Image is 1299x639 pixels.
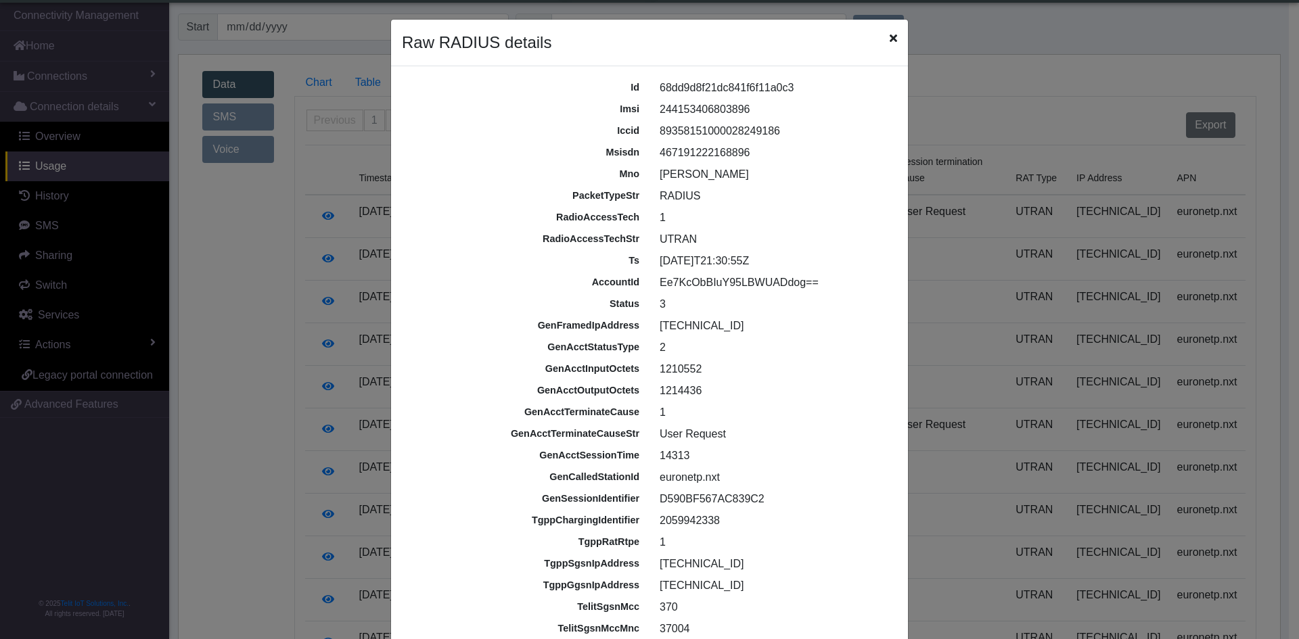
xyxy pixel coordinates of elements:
[397,492,649,506] div: genSessionIdentifier
[649,123,902,139] div: 89358151000028249186
[649,534,902,550] div: 1
[649,231,902,247] div: UTRAN
[649,80,902,96] div: 68dd9d8f21dc841f6f11a0c3
[397,600,649,615] div: telitSgsnMcc
[649,188,902,204] div: RADIUS
[397,448,649,463] div: genAcctSessionTime
[649,275,902,291] div: Ee7KcObBIuY95LBWUADdog==
[397,102,649,117] div: imsi
[397,557,649,571] div: tgppSgsnIpAddress
[649,361,902,377] div: 1210552
[649,621,902,637] div: 37004
[397,275,649,290] div: accountId
[649,513,902,529] div: 2059942338
[397,297,649,312] div: status
[649,145,902,161] div: 467191222168896
[649,318,902,334] div: [TECHNICAL_ID]
[649,469,902,486] div: euronetp.nxt
[649,491,902,507] div: D590BF567AC839C2
[402,30,551,55] h4: Raw RADIUS details
[397,232,649,247] div: radioAccessTechStr
[397,470,649,485] div: genCalledStationId
[649,166,902,183] div: [PERSON_NAME]
[649,448,902,464] div: 14313
[397,340,649,355] div: genAcctStatusType
[397,513,649,528] div: tgppChargingIdentifier
[397,621,649,636] div: telitSgsnMccMnc
[397,535,649,550] div: tgppRatRtpe
[397,254,649,268] div: ts
[397,427,649,442] div: genAcctTerminateCauseStr
[397,578,649,593] div: tgppGgsnIpAddress
[397,383,649,398] div: genAcctOutputOctets
[397,145,649,160] div: msisdn
[649,253,902,269] div: [DATE]T21:30:55Z
[397,210,649,225] div: radioAccessTech
[397,167,649,182] div: mno
[649,383,902,399] div: 1214436
[649,556,902,572] div: [TECHNICAL_ID]
[397,80,649,95] div: id
[890,30,897,47] span: Close
[397,362,649,377] div: genAcctInputOctets
[649,101,902,118] div: 244153406803896
[397,189,649,204] div: packetTypeStr
[397,318,649,333] div: genFramedIpAddress
[649,599,902,615] div: 370
[649,577,902,594] div: [TECHNICAL_ID]
[397,124,649,139] div: iccid
[649,339,902,356] div: 2
[397,405,649,420] div: genAcctTerminateCause
[649,296,902,312] div: 3
[649,210,902,226] div: 1
[649,426,902,442] div: User Request
[649,404,902,421] div: 1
